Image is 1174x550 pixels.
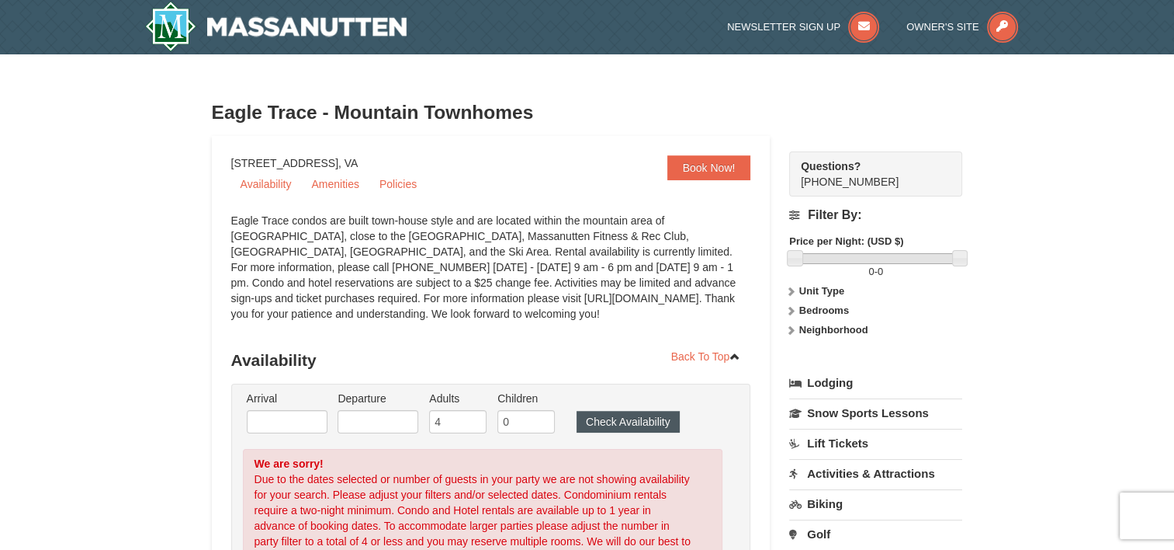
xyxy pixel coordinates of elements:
[667,155,751,180] a: Book Now!
[727,21,879,33] a: Newsletter Sign Up
[789,459,962,488] a: Activities & Attractions
[801,158,934,188] span: [PHONE_NUMBER]
[878,266,883,277] span: 0
[661,345,751,368] a: Back To Top
[789,208,962,222] h4: Filter By:
[302,172,368,196] a: Amenities
[231,172,301,196] a: Availability
[789,235,903,247] strong: Price per Night: (USD $)
[727,21,840,33] span: Newsletter Sign Up
[868,266,874,277] span: 0
[338,391,418,406] label: Departure
[145,2,407,51] img: Massanutten Resort Logo
[906,21,1018,33] a: Owner's Site
[799,305,849,316] strong: Bedrooms
[789,264,962,280] label: -
[789,429,962,458] a: Lift Tickets
[497,391,555,406] label: Children
[801,160,861,172] strong: Questions?
[577,411,680,433] button: Check Availability
[789,489,962,518] a: Biking
[145,2,407,51] a: Massanutten Resort
[789,520,962,548] a: Golf
[789,369,962,397] a: Lodging
[247,391,327,406] label: Arrival
[789,399,962,427] a: Snow Sports Lessons
[231,213,751,337] div: Eagle Trace condos are built town-house style and are located within the mountain area of [GEOGRA...
[799,285,844,297] strong: Unit Type
[799,324,868,336] strong: Neighborhood
[906,21,979,33] span: Owner's Site
[429,391,487,406] label: Adults
[370,172,426,196] a: Policies
[212,97,963,128] h3: Eagle Trace - Mountain Townhomes
[255,458,324,470] strong: We are sorry!
[231,345,751,376] h3: Availability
